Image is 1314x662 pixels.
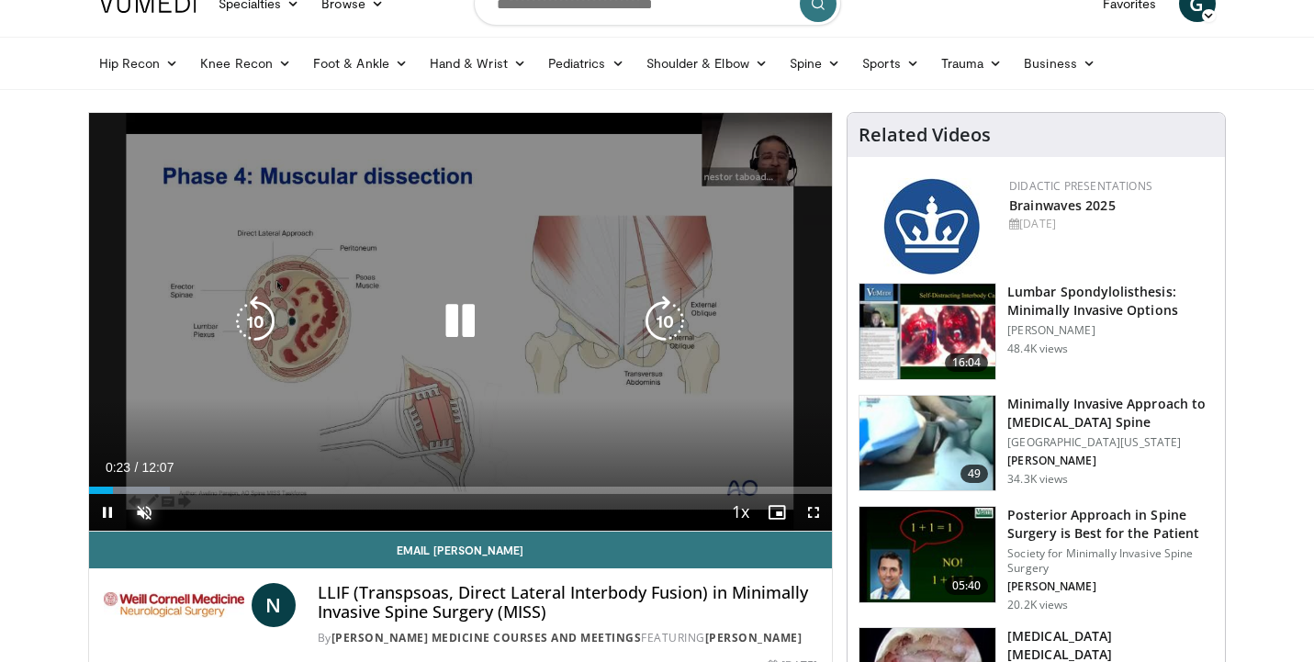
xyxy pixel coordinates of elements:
[1007,454,1214,468] p: [PERSON_NAME]
[89,487,833,494] div: Progress Bar
[705,630,803,645] a: [PERSON_NAME]
[104,583,244,627] img: Weill Cornell Medicine Courses and Meetings
[859,395,1214,492] a: 49 Minimally Invasive Approach to [MEDICAL_DATA] Spine [GEOGRAPHIC_DATA][US_STATE] [PERSON_NAME] ...
[930,45,1014,82] a: Trauma
[635,45,779,82] a: Shoulder & Elbow
[1007,506,1214,543] h3: Posterior Approach in Spine Surgery is Best for the Patient
[758,494,795,531] button: Enable picture-in-picture mode
[1009,216,1210,232] div: [DATE]
[1007,395,1214,432] h3: Minimally Invasive Approach to [MEDICAL_DATA] Spine
[1007,579,1214,594] p: [PERSON_NAME]
[318,583,817,623] h4: LLIF (Transpsoas, Direct Lateral Interbody Fusion) in Minimally Invasive Spine Surgery (MISS)
[189,45,302,82] a: Knee Recon
[1007,546,1214,576] p: Society for Minimally Invasive Spine Surgery
[859,507,995,602] img: 3b6f0384-b2b2-4baa-b997-2e524ebddc4b.150x105_q85_crop-smart_upscale.jpg
[1007,323,1214,338] p: [PERSON_NAME]
[795,494,832,531] button: Fullscreen
[1007,472,1068,487] p: 34.3K views
[883,178,980,275] img: 24fc6d06-05ab-49be-9020-6cb578b60684.png.150x105_q85_autocrop_double_scale_upscale_version-0.2.jpg
[945,577,989,595] span: 05:40
[126,494,163,531] button: Unmute
[302,45,419,82] a: Foot & Ankle
[859,396,995,491] img: 38787_0000_3.png.150x105_q85_crop-smart_upscale.jpg
[1009,196,1116,214] a: Brainwaves 2025
[135,460,139,475] span: /
[1007,283,1214,320] h3: Lumbar Spondylolisthesis: Minimally Invasive Options
[252,583,296,627] a: N
[89,532,833,568] a: Email [PERSON_NAME]
[419,45,537,82] a: Hand & Wrist
[89,113,833,532] video-js: Video Player
[331,630,642,645] a: [PERSON_NAME] Medicine Courses and Meetings
[859,124,991,146] h4: Related Videos
[779,45,851,82] a: Spine
[859,283,1214,380] a: 16:04 Lumbar Spondylolisthesis: Minimally Invasive Options [PERSON_NAME] 48.4K views
[1007,598,1068,612] p: 20.2K views
[1007,342,1068,356] p: 48.4K views
[1007,435,1214,450] p: [GEOGRAPHIC_DATA][US_STATE]
[88,45,190,82] a: Hip Recon
[89,494,126,531] button: Pause
[945,353,989,372] span: 16:04
[859,506,1214,612] a: 05:40 Posterior Approach in Spine Surgery is Best for the Patient Society for Minimally Invasive ...
[318,630,817,646] div: By FEATURING
[1009,178,1210,195] div: Didactic Presentations
[851,45,930,82] a: Sports
[141,460,174,475] span: 12:07
[537,45,635,82] a: Pediatrics
[106,460,130,475] span: 0:23
[1013,45,1106,82] a: Business
[722,494,758,531] button: Playback Rate
[859,284,995,379] img: 9f1438f7-b5aa-4a55-ab7b-c34f90e48e66.150x105_q85_crop-smart_upscale.jpg
[960,465,988,483] span: 49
